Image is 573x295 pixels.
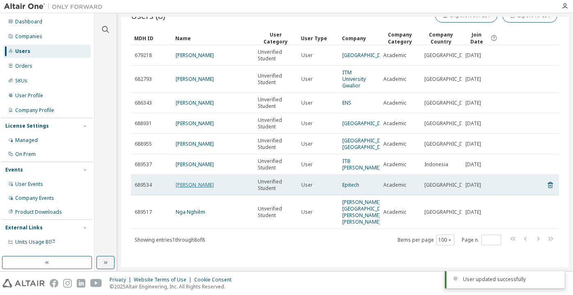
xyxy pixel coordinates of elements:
[15,107,54,114] div: Company Profile
[135,120,152,127] span: 688931
[134,277,194,283] div: Website Terms of Use
[110,277,134,283] div: Privacy
[5,123,49,129] div: License Settings
[175,32,251,45] div: Name
[342,137,393,151] a: [GEOGRAPHIC_DATA], [GEOGRAPHIC_DATA]
[301,209,313,215] span: User
[424,209,474,215] span: [GEOGRAPHIC_DATA]
[465,120,481,127] span: [DATE]
[258,158,294,171] span: Unverified Student
[424,161,448,168] span: Indonesia
[383,120,406,127] span: Academic
[135,141,152,147] span: 688955
[258,117,294,130] span: Unverified Student
[15,48,30,55] div: Users
[342,199,392,225] a: [PERSON_NAME][GEOGRAPHIC_DATA][PERSON_NAME][PERSON_NAME]
[258,73,294,86] span: Unverified Student
[465,141,481,147] span: [DATE]
[15,33,42,40] div: Companies
[135,100,152,106] span: 686343
[383,141,406,147] span: Academic
[465,182,481,188] span: [DATE]
[465,100,481,106] span: [DATE]
[258,178,294,192] span: Unverified Student
[424,100,474,106] span: [GEOGRAPHIC_DATA]
[424,120,474,127] span: [GEOGRAPHIC_DATA]
[383,182,406,188] span: Academic
[465,161,481,168] span: [DATE]
[342,158,380,171] a: ITB [PERSON_NAME]
[301,141,313,147] span: User
[176,208,205,215] a: Nga Nghiêm
[383,52,406,59] span: Academic
[383,209,406,215] span: Academic
[301,161,313,168] span: User
[383,76,406,82] span: Academic
[15,63,32,69] div: Orders
[465,76,481,82] span: [DATE]
[176,52,214,59] a: [PERSON_NAME]
[465,31,488,45] span: Join Date
[15,209,62,215] div: Product Downloads
[383,31,417,45] div: Company Category
[15,137,38,144] div: Managed
[463,276,558,283] div: User updated successfully
[424,76,474,82] span: [GEOGRAPHIC_DATA]
[15,92,43,99] div: User Profile
[383,100,406,106] span: Academic
[301,120,313,127] span: User
[465,52,481,59] span: [DATE]
[135,76,152,82] span: 682793
[4,2,107,11] img: Altair One
[257,31,294,45] div: User Category
[5,224,43,231] div: External Links
[176,161,214,168] a: [PERSON_NAME]
[438,237,452,243] button: 100
[342,181,359,188] a: Epitech
[462,235,501,245] span: Page n.
[465,209,481,215] span: [DATE]
[135,236,205,243] span: Showing entries 1 through 8 of 8
[342,99,351,106] a: ENS
[135,182,152,188] span: 689534
[50,279,58,288] img: facebook.svg
[258,49,294,62] span: Unverified Student
[301,32,335,45] div: User Type
[301,76,313,82] span: User
[15,151,36,158] div: On Prem
[176,99,214,106] a: [PERSON_NAME]
[194,277,236,283] div: Cookie Consent
[301,100,313,106] span: User
[77,279,85,288] img: linkedin.svg
[383,161,406,168] span: Academic
[135,161,152,168] span: 689537
[342,69,366,89] a: ITM University Gwalior
[424,141,474,147] span: [GEOGRAPHIC_DATA]
[15,78,28,84] div: SKUs
[176,75,214,82] a: [PERSON_NAME]
[258,96,294,110] span: Unverified Student
[15,18,42,25] div: Dashboard
[342,32,376,45] div: Company
[258,137,294,151] span: Unverified Student
[5,167,23,173] div: Events
[397,235,454,245] span: Items per page
[176,181,214,188] a: [PERSON_NAME]
[110,283,236,290] p: © 2025 Altair Engineering, Inc. All Rights Reserved.
[342,120,392,127] a: [GEOGRAPHIC_DATA]
[135,209,152,215] span: 689517
[134,32,169,45] div: MDH ID
[2,279,45,288] img: altair_logo.svg
[135,52,152,59] span: 679218
[490,34,498,42] svg: Date when the user was first added or directly signed up. If the user was deleted and later re-ad...
[424,52,474,59] span: [GEOGRAPHIC_DATA]
[90,279,102,288] img: youtube.svg
[15,195,54,201] div: Company Events
[301,182,313,188] span: User
[342,52,392,59] a: [GEOGRAPHIC_DATA]
[301,52,313,59] span: User
[258,206,294,219] span: Unverified Student
[15,181,43,188] div: User Events
[176,140,214,147] a: [PERSON_NAME]
[424,31,458,45] div: Company Country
